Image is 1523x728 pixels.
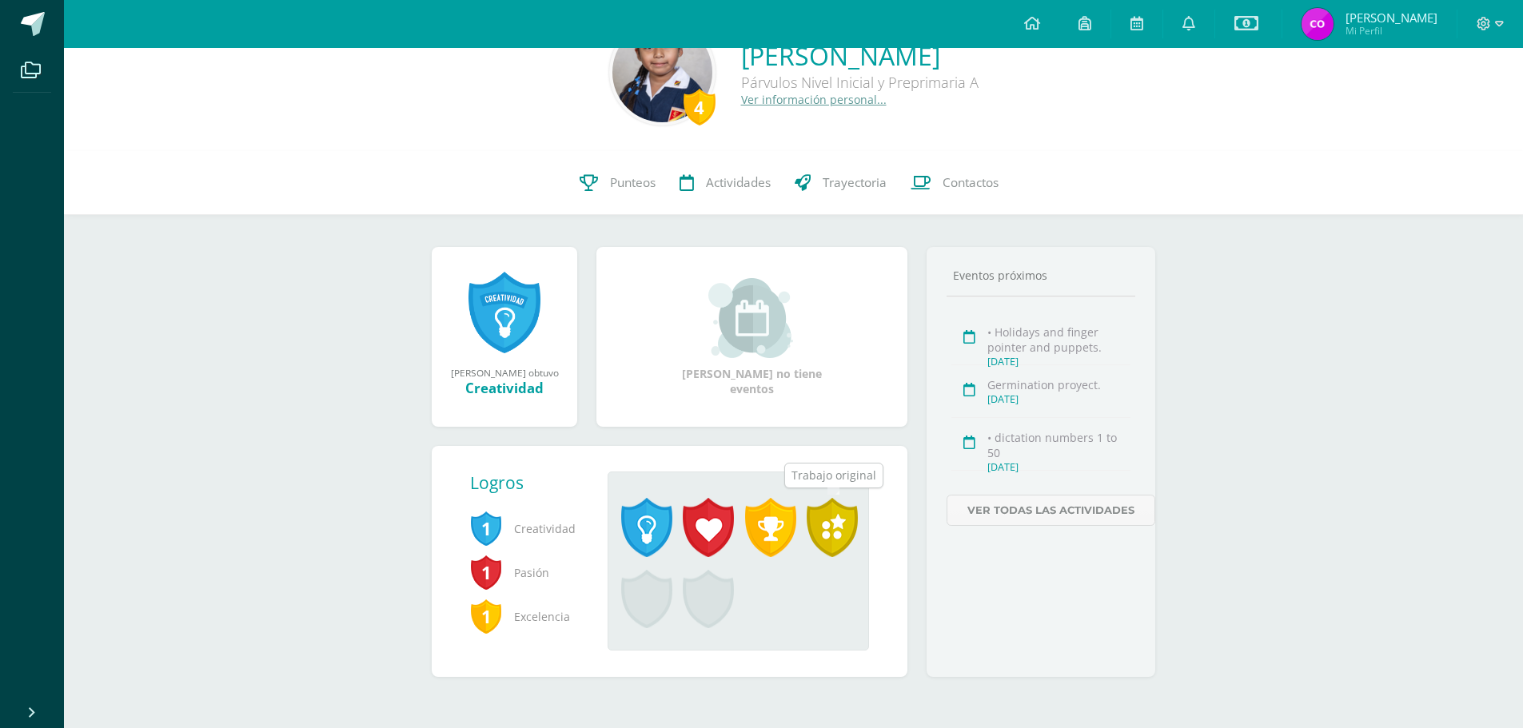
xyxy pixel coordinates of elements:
[791,467,876,483] div: Trabajo original
[947,495,1155,526] a: Ver todas las actividades
[470,551,582,595] span: Pasión
[448,379,561,397] div: Creatividad
[987,355,1130,368] div: [DATE]
[1346,24,1437,38] span: Mi Perfil
[899,151,1011,215] a: Contactos
[612,22,712,122] img: 56bc3d3ab4d465b41984b0e804857a76.png
[568,151,668,215] a: Punteos
[987,460,1130,474] div: [DATE]
[741,92,887,107] a: Ver información personal...
[706,174,771,191] span: Actividades
[470,510,502,547] span: 1
[1302,8,1334,40] img: cda84368f7be8c38a7b73e8aa07672d3.png
[470,554,502,591] span: 1
[470,595,582,638] span: Excelencia
[947,268,1135,283] div: Eventos próximos
[470,598,502,635] span: 1
[987,377,1130,392] div: Germination proyect.
[610,174,656,191] span: Punteos
[987,392,1130,406] div: [DATE]
[987,324,1130,355] div: • Holidays and finger pointer and puppets.
[741,73,979,92] div: Párvulos Nivel Inicial y Preprimaria A
[823,174,887,191] span: Trayectoria
[684,89,716,125] div: 4
[741,38,979,73] a: [PERSON_NAME]
[470,471,595,494] div: Logros
[1346,10,1437,26] span: [PERSON_NAME]
[672,278,832,396] div: [PERSON_NAME] no tiene eventos
[987,430,1130,460] div: • dictation numbers 1 to 50
[470,507,582,551] span: Creatividad
[943,174,999,191] span: Contactos
[668,151,783,215] a: Actividades
[448,366,561,379] div: [PERSON_NAME] obtuvo
[783,151,899,215] a: Trayectoria
[708,278,795,358] img: event_small.png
